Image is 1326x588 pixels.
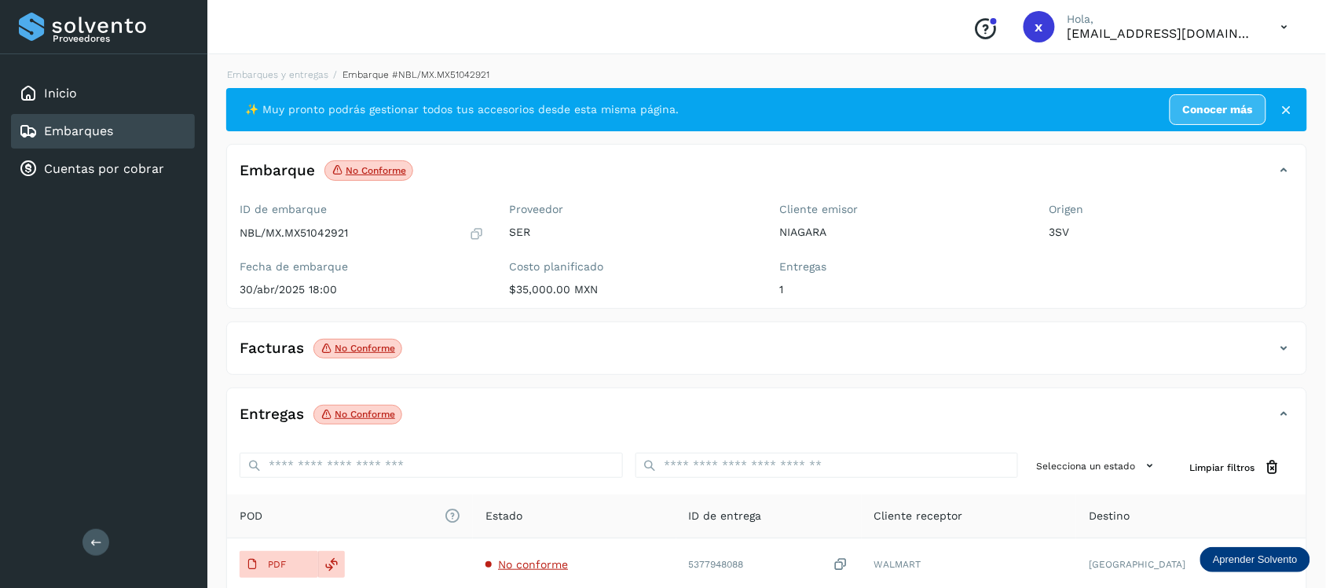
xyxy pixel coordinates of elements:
[240,162,315,180] h4: Embarque
[268,559,286,570] p: PDF
[779,203,1024,216] label: Cliente emisor
[44,86,77,101] a: Inicio
[779,226,1024,239] p: NIAGARA
[1170,94,1266,125] a: Conocer más
[510,283,755,296] p: $35,000.00 MXN
[318,551,345,578] div: Reemplazar POD
[11,76,195,111] div: Inicio
[240,340,304,358] h4: Facturas
[245,101,679,118] span: ✨ Muy pronto podrás gestionar todos tus accesorios desde esta misma página.
[11,114,195,149] div: Embarques
[44,123,113,138] a: Embarques
[240,260,485,274] label: Fecha de embarque
[227,157,1306,197] div: EmbarqueNo conforme
[510,203,755,216] label: Proveedor
[689,508,762,524] span: ID de entrega
[11,152,195,186] div: Cuentas por cobrar
[240,508,460,524] span: POD
[346,165,406,176] p: No conforme
[1068,26,1256,41] p: xmgm@transportesser.com.mx
[227,401,1306,440] div: EntregasNo conforme
[227,335,1306,374] div: FacturasNo conforme
[779,283,1024,296] p: 1
[44,161,164,176] a: Cuentas por cobrar
[240,283,485,296] p: 30/abr/2025 18:00
[240,406,304,424] h4: Entregas
[1213,553,1298,566] p: Aprender Solvento
[1190,461,1255,475] span: Limpiar filtros
[510,226,755,239] p: SER
[1200,547,1310,572] div: Aprender Solvento
[779,260,1024,274] label: Entregas
[510,260,755,274] label: Costo planificado
[53,33,189,44] p: Proveedores
[240,203,485,216] label: ID de embarque
[240,551,318,578] button: PDF
[485,508,522,524] span: Estado
[1031,453,1165,479] button: Selecciona un estado
[227,69,328,80] a: Embarques y entregas
[342,69,489,80] span: Embarque #NBL/MX.MX51042921
[1049,203,1295,216] label: Origen
[1178,453,1294,482] button: Limpiar filtros
[1089,508,1130,524] span: Destino
[240,226,348,240] p: NBL/MX.MX51042921
[1068,13,1256,26] p: Hola,
[498,558,568,571] span: No conforme
[689,557,849,573] div: 5377948088
[1049,226,1295,239] p: 3SV
[335,409,395,420] p: No conforme
[874,508,963,524] span: Cliente receptor
[335,343,395,354] p: No conforme
[226,68,1307,82] nav: breadcrumb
